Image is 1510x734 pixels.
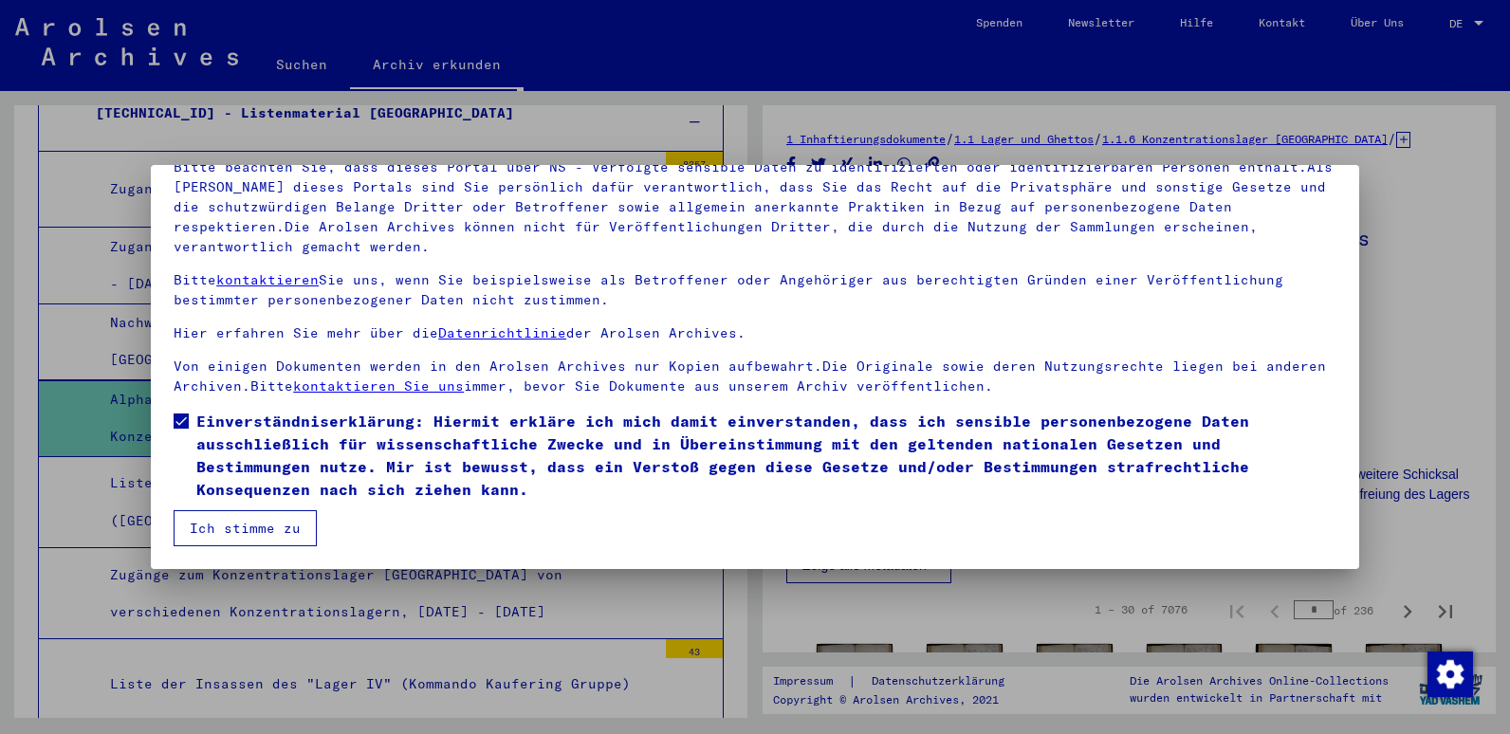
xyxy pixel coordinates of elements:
[174,510,317,546] button: Ich stimme zu
[174,323,1336,343] p: Hier erfahren Sie mehr über die der Arolsen Archives.
[438,324,566,341] a: Datenrichtlinie
[174,357,1336,396] p: Von einigen Dokumenten werden in den Arolsen Archives nur Kopien aufbewahrt.Die Originale sowie d...
[1427,651,1472,696] div: Zustimmung ändern
[196,410,1336,501] span: Einverständniserklärung: Hiermit erkläre ich mich damit einverstanden, dass ich sensible personen...
[174,157,1336,257] p: Bitte beachten Sie, dass dieses Portal über NS - Verfolgte sensible Daten zu identifizierten oder...
[293,377,464,395] a: kontaktieren Sie uns
[216,271,319,288] a: kontaktieren
[1427,651,1473,697] img: Zustimmung ändern
[174,270,1336,310] p: Bitte Sie uns, wenn Sie beispielsweise als Betroffener oder Angehöriger aus berechtigten Gründen ...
